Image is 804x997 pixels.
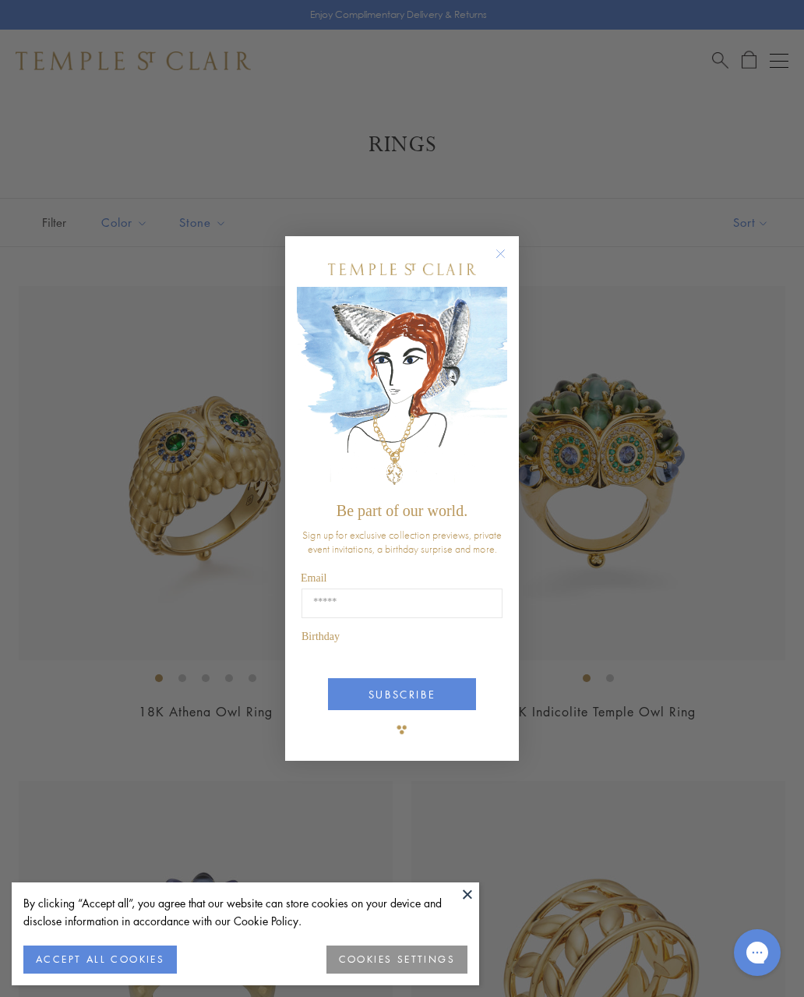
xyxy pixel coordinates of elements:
[386,714,418,745] img: TSC
[328,263,476,275] img: Temple St. Clair
[302,528,502,556] span: Sign up for exclusive collection previews, private event invitations, a birthday surprise and more.
[297,287,507,495] img: c4a9eb12-d91a-4d4a-8ee0-386386f4f338.jpeg
[337,502,467,519] span: Be part of our world.
[23,894,467,930] div: By clicking “Accept all”, you agree that our website can store cookies on your device and disclos...
[301,631,340,642] span: Birthday
[301,589,503,618] input: Email
[499,252,518,271] button: Close dialog
[301,572,326,584] span: Email
[328,678,476,710] button: SUBSCRIBE
[326,946,467,974] button: COOKIES SETTINGS
[726,924,788,981] iframe: Gorgias live chat messenger
[23,946,177,974] button: ACCEPT ALL COOKIES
